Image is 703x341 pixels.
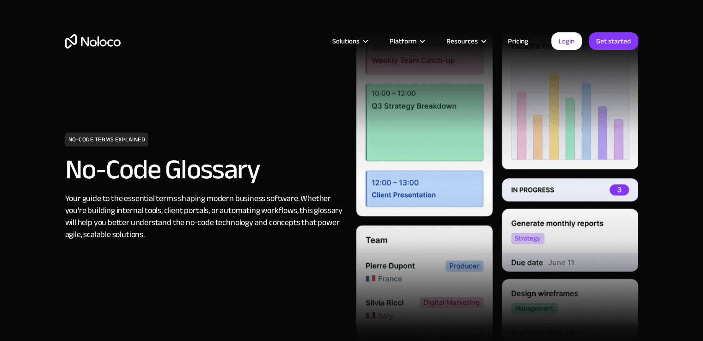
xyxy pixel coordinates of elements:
div: Your guide to the essential terms shaping modern business software. Whether you're building inter... [65,193,347,241]
h1: NO-CODE TERMS EXPLAINED [65,133,149,146]
a: home [65,34,121,49]
div: Resources [435,35,496,47]
div: Solutions [321,35,378,47]
a: Pricing [496,35,540,47]
a: Get started [589,32,638,50]
div: Platform [390,35,416,47]
a: Login [551,32,582,50]
div: Resources [446,35,478,47]
h2: No-Code Glossary [65,156,347,183]
div: Platform [378,35,435,47]
div: Solutions [332,35,360,47]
